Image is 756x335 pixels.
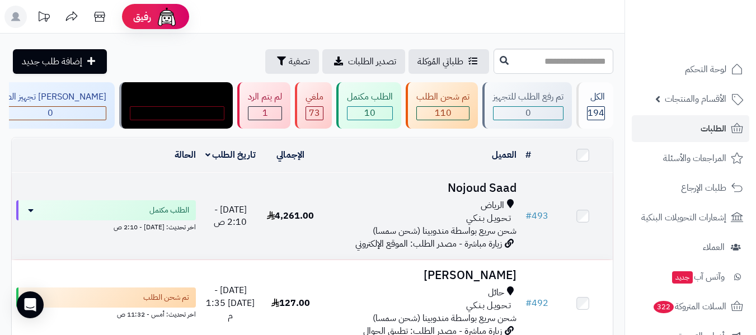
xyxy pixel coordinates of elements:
div: 73 [306,107,323,120]
span: الطلبات [701,121,726,136]
span: طلباتي المُوكلة [417,55,463,68]
div: مندوب توصيل داخل الرياض [130,91,224,103]
span: طلبات الإرجاع [681,180,726,196]
img: logo-2.png [680,16,745,40]
span: 0 [525,106,531,120]
span: 10 [364,106,375,120]
span: لوحة التحكم [685,62,726,77]
div: الطلب مكتمل [347,91,393,103]
span: السلات المتروكة [652,299,726,314]
a: #492 [525,296,548,310]
span: شحن سريع بواسطة مندوبينا (شحن سمسا) [373,224,516,238]
a: الطلبات [632,115,749,142]
span: تم شحن الطلب [143,292,189,303]
span: زيارة مباشرة - مصدر الطلب: الموقع الإلكتروني [355,237,502,251]
a: # [525,148,531,162]
div: 10 [348,107,392,120]
a: الكل194 [574,82,616,129]
a: لوحة التحكم [632,56,749,83]
div: الكل [587,91,605,103]
a: الطلب مكتمل 10 [334,82,403,129]
span: # [525,296,532,310]
div: اخر تحديث: أمس - 11:32 ص [16,308,196,319]
div: تم شحن الطلب [416,91,469,103]
a: تحديثات المنصة [30,6,58,31]
div: تم رفع الطلب للتجهيز [493,91,564,103]
a: إشعارات التحويلات البنكية [632,204,749,231]
a: السلات المتروكة322 [632,293,749,320]
span: العملاء [703,239,725,255]
span: حائل [488,286,504,299]
span: الرياض [481,199,504,212]
a: تاريخ الطلب [205,148,256,162]
img: ai-face.png [156,6,178,28]
a: طلبات الإرجاع [632,174,749,201]
a: العملاء [632,234,749,261]
span: إشعارات التحويلات البنكية [641,210,726,225]
span: 110 [435,106,452,120]
a: تم شحن الطلب 110 [403,82,480,129]
a: لم يتم الرد 1 [235,82,293,129]
span: [DATE] - 2:10 ص [214,203,247,229]
span: شحن سريع بواسطة مندوبينا (شحن سمسا) [373,312,516,325]
span: رفيق [133,10,151,23]
h3: [PERSON_NAME] [325,269,516,282]
span: تصدير الطلبات [348,55,396,68]
span: 0 [48,106,53,120]
span: 0 [175,106,180,120]
span: 127.00 [271,296,310,310]
div: لم يتم الرد [248,91,282,103]
a: الإجمالي [276,148,304,162]
a: الحالة [175,148,196,162]
span: تـحـويـل بـنـكـي [466,212,511,225]
div: 110 [417,107,469,120]
div: 0 [130,107,224,120]
a: #493 [525,209,548,223]
span: الأقسام والمنتجات [665,91,726,107]
span: 194 [588,106,604,120]
a: ملغي 73 [293,82,334,129]
div: اخر تحديث: [DATE] - 2:10 ص [16,220,196,232]
span: وآتس آب [671,269,725,285]
span: [DATE] - [DATE] 1:35 م [206,284,255,323]
div: ملغي [306,91,323,103]
a: إضافة طلب جديد [13,49,107,74]
div: 0 [494,107,563,120]
span: تصفية [289,55,310,68]
span: 4,261.00 [267,209,314,223]
h3: Nojoud Saad [325,182,516,195]
a: تصدير الطلبات [322,49,405,74]
span: إضافة طلب جديد [22,55,82,68]
span: 73 [309,106,320,120]
a: مندوب توصيل داخل الرياض 0 [117,82,235,129]
a: المراجعات والأسئلة [632,145,749,172]
span: 322 [653,300,675,314]
button: تصفية [265,49,319,74]
a: وآتس آبجديد [632,263,749,290]
a: العميل [492,148,516,162]
span: الطلب مكتمل [149,205,189,216]
span: جديد [672,271,693,284]
span: تـحـويـل بـنـكـي [466,299,511,312]
div: Open Intercom Messenger [17,291,44,318]
a: تم رفع الطلب للتجهيز 0 [480,82,574,129]
div: 1 [248,107,281,120]
span: 1 [262,106,268,120]
a: طلباتي المُوكلة [408,49,489,74]
span: # [525,209,532,223]
span: المراجعات والأسئلة [663,150,726,166]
